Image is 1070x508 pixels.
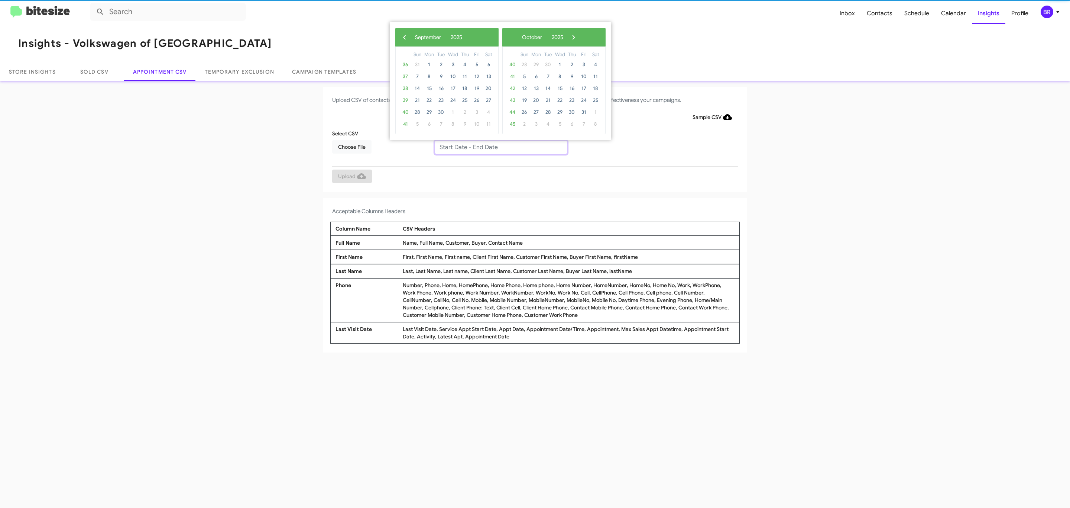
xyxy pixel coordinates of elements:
[471,94,483,106] span: 26
[459,118,471,130] span: 9
[554,59,566,71] span: 1
[447,51,459,59] th: weekday
[459,59,471,71] span: 4
[554,118,566,130] span: 5
[578,59,590,71] span: 3
[435,59,447,71] span: 2
[935,3,972,24] a: Calendar
[411,83,423,94] span: 14
[471,106,483,118] span: 3
[518,71,530,83] span: 5
[518,94,530,106] span: 19
[410,32,446,43] button: September
[399,32,410,43] button: ‹
[566,51,578,59] th: weekday
[459,94,471,106] span: 25
[693,110,732,124] span: Sample CSV
[578,83,590,94] span: 17
[447,94,459,106] span: 24
[423,71,435,83] span: 8
[401,325,736,340] div: Last Visit Date, Service Appt Start Date, Appt Date, Appointment Date/Time, Appointment, Max Sale...
[506,59,518,71] span: 40
[518,59,530,71] span: 28
[447,118,459,130] span: 8
[542,106,554,118] span: 28
[423,106,435,118] span: 29
[542,118,554,130] span: 4
[566,106,578,118] span: 30
[506,71,518,83] span: 41
[447,83,459,94] span: 17
[411,59,423,71] span: 31
[411,94,423,106] span: 21
[423,51,435,59] th: weekday
[972,3,1005,24] span: Insights
[399,118,411,130] span: 41
[506,94,518,106] span: 43
[542,71,554,83] span: 7
[590,71,602,83] span: 11
[338,140,366,154] span: Choose File
[483,59,495,71] span: 6
[334,325,401,340] div: Last Visit Date
[435,118,447,130] span: 7
[471,118,483,130] span: 10
[566,71,578,83] span: 9
[332,170,372,183] button: Upload
[447,71,459,83] span: 10
[423,83,435,94] span: 15
[332,130,358,137] label: Select CSV
[898,3,935,24] a: Schedule
[530,83,542,94] span: 13
[590,106,602,118] span: 1
[401,239,736,247] div: Name, Full Name, Customer, Buyer, Contact Name
[401,267,736,275] div: Last, Last Name, Last name, Client Last Name, Customer Last Name, Buyer Last Name, lastName
[522,34,542,41] span: October
[590,83,602,94] span: 18
[435,51,447,59] th: weekday
[483,83,495,94] span: 20
[542,94,554,106] span: 21
[90,3,246,21] input: Search
[18,38,272,49] h1: Insights - Volkswagen of [GEOGRAPHIC_DATA]
[530,51,542,59] th: weekday
[459,51,471,59] th: weekday
[399,94,411,106] span: 39
[447,106,459,118] span: 1
[334,239,401,247] div: Full Name
[590,118,602,130] span: 8
[415,34,441,41] span: September
[334,267,401,275] div: Last Name
[401,282,736,319] div: Number, Phone, Home, HomePhone, Home Phone, Home phone, Home Number, HomeNumber, HomeNo, Home No,...
[411,118,423,130] span: 5
[568,32,579,43] span: ›
[530,106,542,118] span: 27
[483,106,495,118] span: 4
[506,106,518,118] span: 44
[518,83,530,94] span: 12
[483,51,495,59] th: weekday
[411,71,423,83] span: 7
[554,94,566,106] span: 22
[423,118,435,130] span: 6
[834,3,861,24] a: Inbox
[517,32,547,43] button: October
[554,51,566,59] th: weekday
[459,106,471,118] span: 2
[483,118,495,130] span: 11
[332,96,738,105] h4: Upload CSV of contacts who made appointment. We will match them with the conversations to help yo...
[196,63,283,81] a: Temporary Exclusion
[283,63,365,81] a: Campaign Templates
[861,3,898,24] span: Contacts
[566,94,578,106] span: 23
[566,83,578,94] span: 16
[435,71,447,83] span: 9
[471,83,483,94] span: 19
[530,118,542,130] span: 3
[590,59,602,71] span: 4
[124,63,196,81] a: Appointment CSV
[590,51,602,59] th: weekday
